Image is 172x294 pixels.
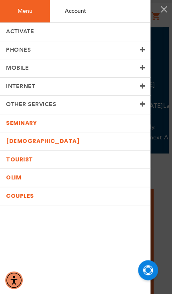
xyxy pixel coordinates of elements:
[6,83,35,90] span: INTERNET
[6,64,29,72] span: MOBILE
[6,28,34,35] span: ACTIVATE
[6,46,31,54] span: PHONES
[6,101,56,108] span: OTHER SERVICES
[5,271,23,289] div: Accessibility Menu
